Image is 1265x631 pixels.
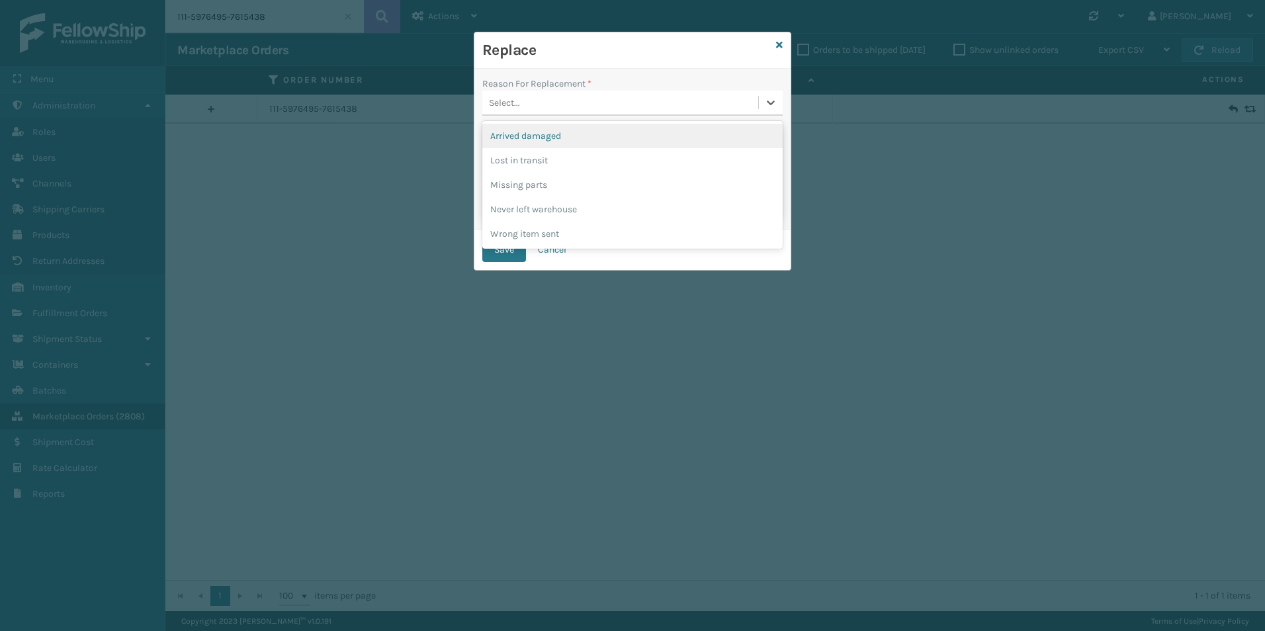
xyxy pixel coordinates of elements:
[482,173,783,197] div: Missing parts
[482,222,783,246] div: Wrong item sent
[526,238,578,262] button: Cancel
[489,96,520,110] div: Select...
[482,238,526,262] button: Save
[482,148,783,173] div: Lost in transit
[482,40,771,60] h3: Replace
[482,197,783,222] div: Never left warehouse
[482,77,591,91] label: Reason For Replacement
[482,124,783,148] div: Arrived damaged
